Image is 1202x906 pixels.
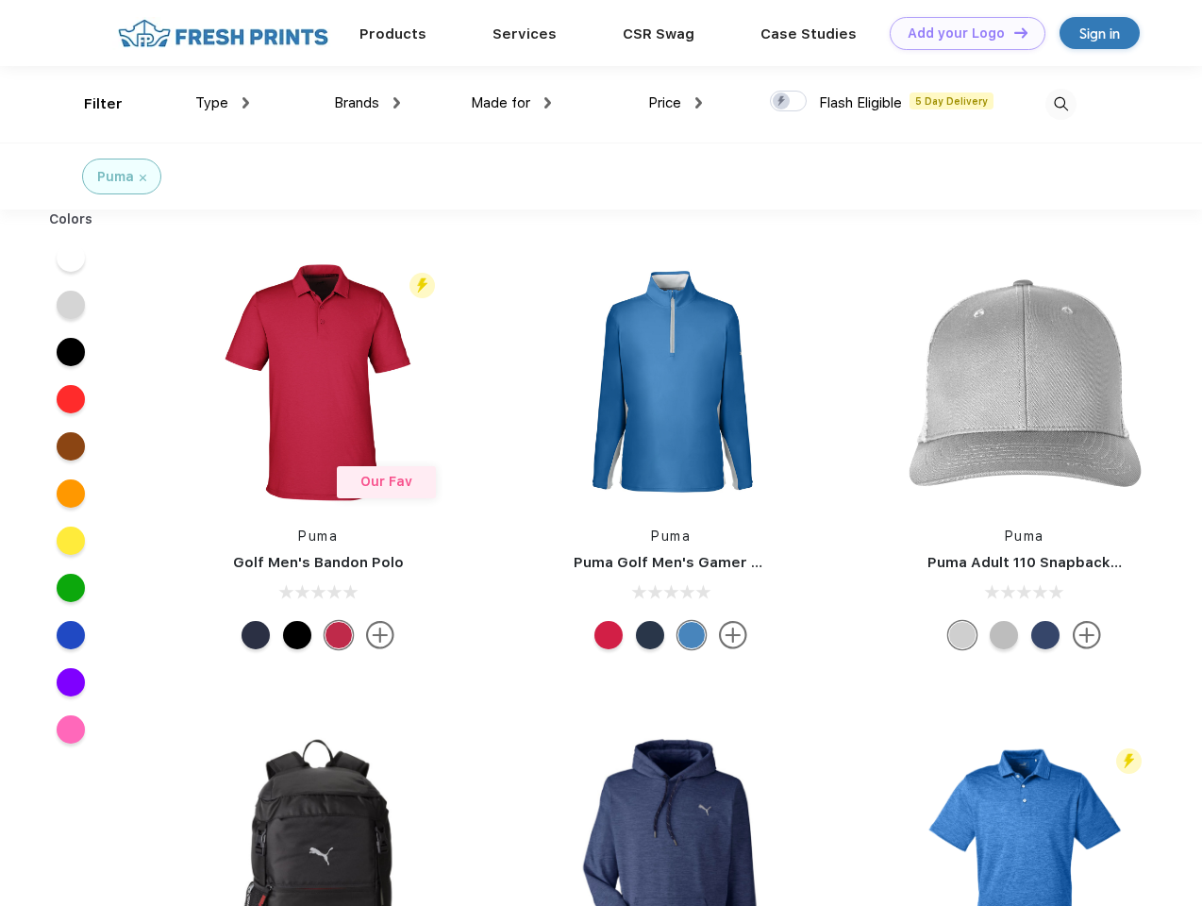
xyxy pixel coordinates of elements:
img: DT [1014,27,1027,38]
img: more.svg [366,621,394,649]
span: Our Fav [360,474,412,489]
img: func=resize&h=266 [545,257,796,508]
img: more.svg [719,621,747,649]
div: Navy Blazer [636,621,664,649]
img: desktop_search.svg [1045,89,1077,120]
div: Filter [84,93,123,115]
a: CSR Swag [623,25,694,42]
img: dropdown.png [695,97,702,109]
img: dropdown.png [544,97,551,109]
a: Puma [1005,528,1044,544]
div: Sign in [1079,23,1120,44]
span: Made for [471,94,530,111]
img: func=resize&h=266 [899,257,1150,508]
span: Brands [334,94,379,111]
div: Puma [97,167,134,187]
div: Puma Black [283,621,311,649]
span: Flash Eligible [819,94,902,111]
img: func=resize&h=266 [192,257,443,508]
div: Navy Blazer [242,621,270,649]
span: 5 Day Delivery [910,92,993,109]
div: Bright Cobalt [677,621,706,649]
a: Golf Men's Bandon Polo [233,554,404,571]
a: Products [359,25,426,42]
span: Type [195,94,228,111]
img: more.svg [1073,621,1101,649]
img: flash_active_toggle.svg [409,273,435,298]
img: dropdown.png [393,97,400,109]
div: Ski Patrol [594,621,623,649]
a: Puma Golf Men's Gamer Golf Quarter-Zip [574,554,872,571]
img: filter_cancel.svg [140,175,146,181]
a: Sign in [1060,17,1140,49]
div: Add your Logo [908,25,1005,42]
img: flash_active_toggle.svg [1116,748,1142,774]
div: Quarry with Brt Whit [990,621,1018,649]
div: Ski Patrol [325,621,353,649]
a: Services [492,25,557,42]
div: Quarry Brt Whit [948,621,977,649]
div: Peacoat with Qut Shd [1031,621,1060,649]
img: fo%20logo%202.webp [112,17,334,50]
div: Colors [35,210,108,229]
a: Puma [298,528,338,544]
span: Price [648,94,681,111]
img: dropdown.png [242,97,249,109]
a: Puma [651,528,691,544]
